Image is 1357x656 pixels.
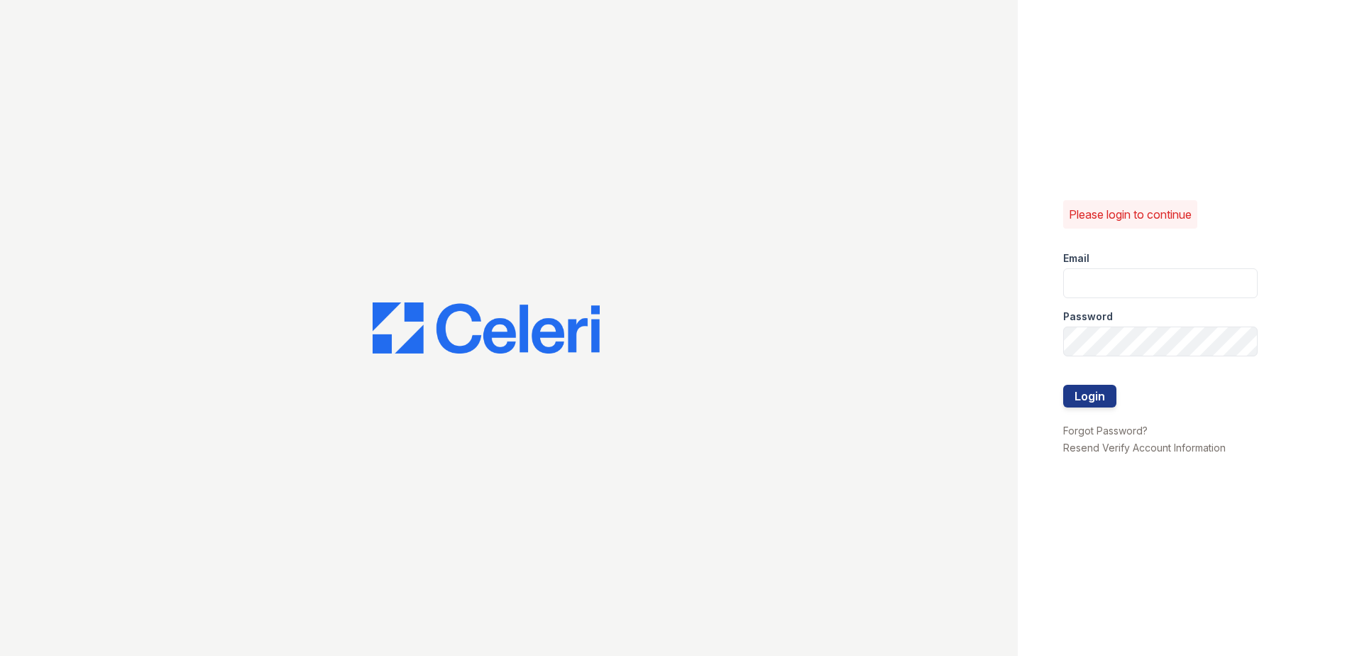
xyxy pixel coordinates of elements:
p: Please login to continue [1069,206,1192,223]
a: Forgot Password? [1063,425,1148,437]
img: CE_Logo_Blue-a8612792a0a2168367f1c8372b55b34899dd931a85d93a1a3d3e32e68fde9ad4.png [373,302,600,354]
a: Resend Verify Account Information [1063,442,1226,454]
label: Password [1063,310,1113,324]
button: Login [1063,385,1116,408]
label: Email [1063,251,1089,266]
